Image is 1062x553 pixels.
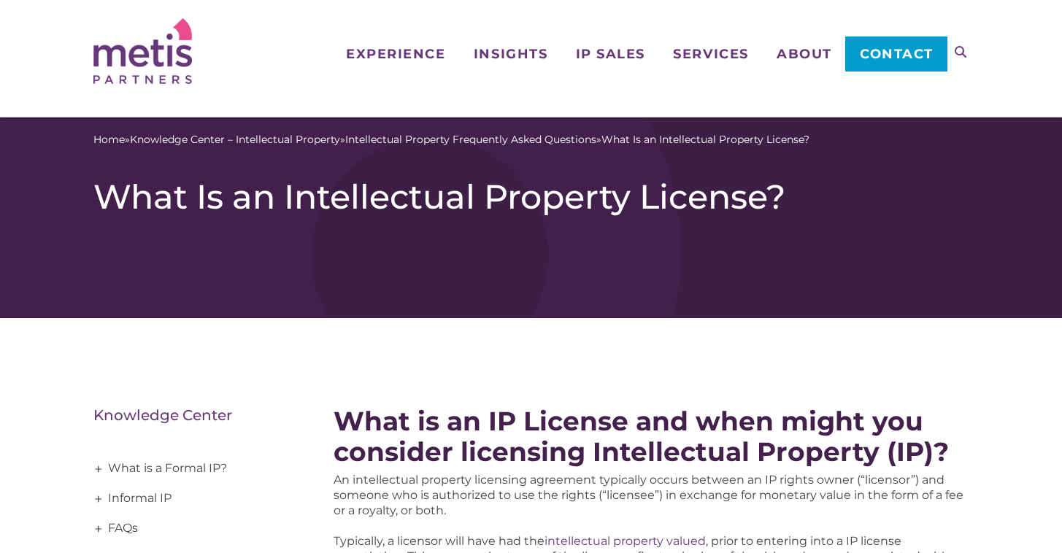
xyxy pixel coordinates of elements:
[334,472,969,518] p: An intellectual property licensing agreement typically occurs between an IP rights owner (“licens...
[576,47,645,61] span: IP Sales
[860,47,934,61] span: Contact
[130,132,340,147] a: Knowledge Center – Intellectual Property
[93,132,125,147] a: Home
[545,534,706,548] a: intellectual property valued
[93,132,809,147] span: » » »
[93,177,969,217] h1: What Is an Intellectual Property License?
[345,132,596,147] a: Intellectual Property Frequently Asked Questions
[91,484,107,514] span: +
[673,47,748,61] span: Services
[845,36,947,71] a: Contact
[474,47,547,61] span: Insights
[601,132,809,147] span: What Is an Intellectual Property License?
[346,47,445,61] span: Experience
[93,18,192,84] img: Metis Partners
[93,484,290,514] a: Informal IP
[93,406,232,424] a: Knowledge Center
[93,514,290,544] a: FAQs
[91,455,107,484] span: +
[91,514,107,544] span: +
[777,47,832,61] span: About
[334,405,949,468] strong: What is an IP License and when might you consider licensing Intellectual Property (IP)?
[93,454,290,484] a: What is a Formal IP?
